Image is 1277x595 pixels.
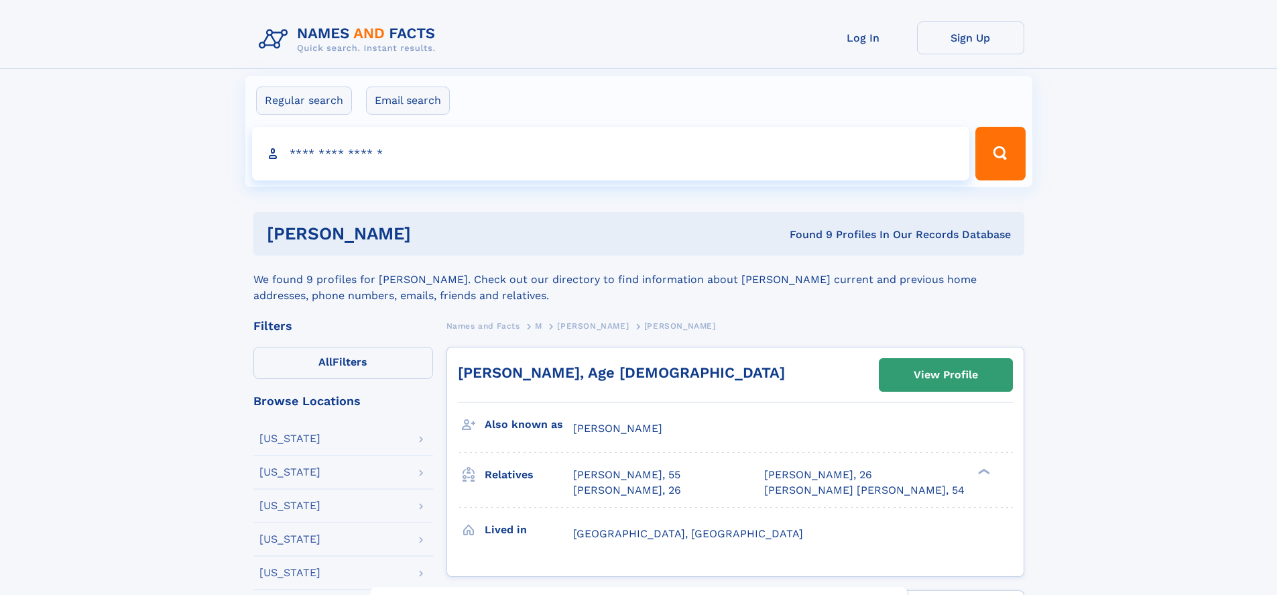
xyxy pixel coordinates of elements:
a: [PERSON_NAME], Age [DEMOGRAPHIC_DATA] [458,364,785,381]
h3: Lived in [485,519,573,541]
div: Filters [253,320,433,332]
div: [US_STATE] [259,433,320,444]
a: [PERSON_NAME] [PERSON_NAME], 54 [764,483,965,498]
div: [US_STATE] [259,567,320,578]
div: [US_STATE] [259,534,320,545]
a: M [535,317,542,334]
span: [PERSON_NAME] [557,321,629,331]
span: [PERSON_NAME] [644,321,716,331]
div: View Profile [914,360,978,390]
div: [US_STATE] [259,467,320,478]
a: [PERSON_NAME], 55 [573,468,680,482]
a: Names and Facts [446,317,520,334]
img: Logo Names and Facts [253,21,446,58]
div: We found 9 profiles for [PERSON_NAME]. Check out our directory to find information about [PERSON_... [253,256,1024,304]
a: [PERSON_NAME], 26 [764,468,872,482]
label: Email search [366,87,450,115]
a: [PERSON_NAME] [557,317,629,334]
div: [US_STATE] [259,500,320,511]
a: [PERSON_NAME], 26 [573,483,681,498]
label: Regular search [256,87,352,115]
a: Log In [810,21,917,54]
span: [GEOGRAPHIC_DATA], [GEOGRAPHIC_DATA] [573,527,803,540]
button: Search Button [975,127,1025,180]
div: Found 9 Profiles In Our Records Database [600,227,1011,242]
input: search input [252,127,970,180]
h3: Also known as [485,413,573,436]
a: Sign Up [917,21,1024,54]
div: ❯ [975,468,991,476]
a: View Profile [879,359,1012,391]
label: Filters [253,347,433,379]
span: M [535,321,542,331]
span: [PERSON_NAME] [573,422,662,435]
h3: Relatives [485,464,573,486]
div: Browse Locations [253,395,433,407]
h1: [PERSON_NAME] [267,225,601,242]
span: All [318,356,332,368]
